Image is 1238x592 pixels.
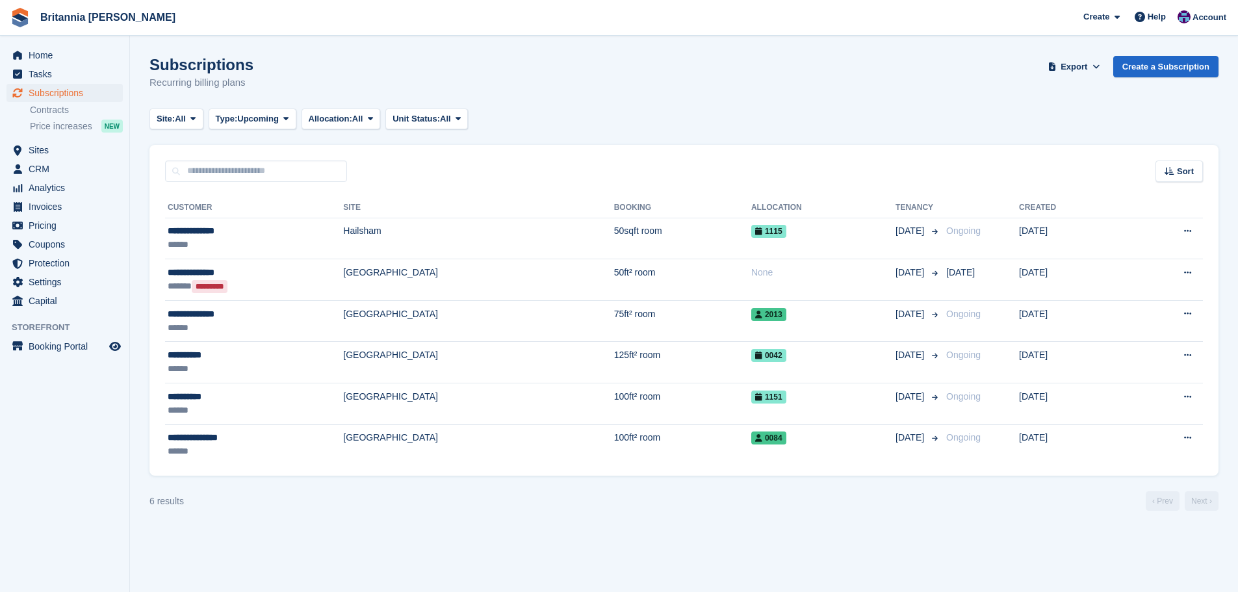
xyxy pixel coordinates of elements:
[1019,300,1125,342] td: [DATE]
[29,160,107,178] span: CRM
[1178,10,1191,23] img: Becca Clark
[12,321,129,334] span: Storefront
[29,198,107,216] span: Invoices
[896,431,927,444] span: [DATE]
[751,391,786,404] span: 1151
[29,235,107,253] span: Coupons
[6,160,123,178] a: menu
[393,112,440,125] span: Unit Status:
[1019,259,1125,301] td: [DATE]
[946,391,981,402] span: Ongoing
[209,109,296,130] button: Type: Upcoming
[6,46,123,64] a: menu
[614,259,751,301] td: 50ft² room
[751,225,786,238] span: 1115
[6,198,123,216] a: menu
[29,273,107,291] span: Settings
[101,120,123,133] div: NEW
[614,424,751,465] td: 100ft² room
[1019,342,1125,383] td: [DATE]
[30,119,123,133] a: Price increases NEW
[1019,198,1125,218] th: Created
[30,120,92,133] span: Price increases
[1019,218,1125,259] td: [DATE]
[6,141,123,159] a: menu
[29,254,107,272] span: Protection
[1046,56,1103,77] button: Export
[35,6,181,28] a: Britannia [PERSON_NAME]
[946,309,981,319] span: Ongoing
[6,179,123,197] a: menu
[751,266,896,279] div: None
[896,307,927,321] span: [DATE]
[614,218,751,259] td: 50sqft room
[29,216,107,235] span: Pricing
[10,8,30,27] img: stora-icon-8386f47178a22dfd0bd8f6a31ec36ba5ce8667c1dd55bd0f319d3a0aa187defe.svg
[29,65,107,83] span: Tasks
[343,424,613,465] td: [GEOGRAPHIC_DATA]
[29,84,107,102] span: Subscriptions
[216,112,238,125] span: Type:
[1177,165,1194,178] span: Sort
[896,266,927,279] span: [DATE]
[352,112,363,125] span: All
[149,56,253,73] h1: Subscriptions
[30,104,123,116] a: Contracts
[343,218,613,259] td: Hailsham
[149,75,253,90] p: Recurring billing plans
[1019,424,1125,465] td: [DATE]
[343,342,613,383] td: [GEOGRAPHIC_DATA]
[6,292,123,310] a: menu
[343,259,613,301] td: [GEOGRAPHIC_DATA]
[896,198,941,218] th: Tenancy
[946,432,981,443] span: Ongoing
[1185,491,1219,511] a: Next
[1019,383,1125,425] td: [DATE]
[343,198,613,218] th: Site
[896,348,927,362] span: [DATE]
[1143,491,1221,511] nav: Page
[6,254,123,272] a: menu
[751,349,786,362] span: 0042
[6,65,123,83] a: menu
[6,337,123,355] a: menu
[614,198,751,218] th: Booking
[6,235,123,253] a: menu
[175,112,186,125] span: All
[751,198,896,218] th: Allocation
[440,112,451,125] span: All
[614,342,751,383] td: 125ft² room
[1193,11,1226,24] span: Account
[165,198,343,218] th: Customer
[946,350,981,360] span: Ongoing
[149,109,203,130] button: Site: All
[896,224,927,238] span: [DATE]
[302,109,381,130] button: Allocation: All
[1146,491,1180,511] a: Previous
[343,383,613,425] td: [GEOGRAPHIC_DATA]
[343,300,613,342] td: [GEOGRAPHIC_DATA]
[149,495,184,508] div: 6 results
[1148,10,1166,23] span: Help
[29,292,107,310] span: Capital
[751,308,786,321] span: 2013
[896,390,927,404] span: [DATE]
[1113,56,1219,77] a: Create a Subscription
[385,109,468,130] button: Unit Status: All
[309,112,352,125] span: Allocation:
[107,339,123,354] a: Preview store
[751,431,786,444] span: 0084
[29,46,107,64] span: Home
[1061,60,1087,73] span: Export
[614,383,751,425] td: 100ft² room
[6,216,123,235] a: menu
[29,337,107,355] span: Booking Portal
[614,300,751,342] td: 75ft² room
[157,112,175,125] span: Site:
[946,225,981,236] span: Ongoing
[29,141,107,159] span: Sites
[29,179,107,197] span: Analytics
[6,84,123,102] a: menu
[946,267,975,277] span: [DATE]
[1083,10,1109,23] span: Create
